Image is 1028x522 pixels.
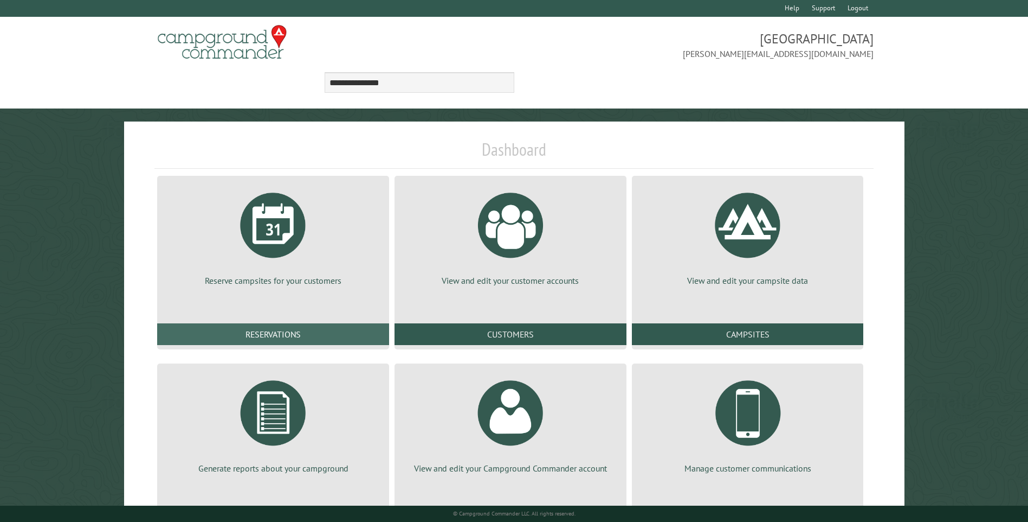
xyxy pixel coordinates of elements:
[514,30,874,60] span: [GEOGRAPHIC_DATA] [PERSON_NAME][EMAIL_ADDRESS][DOMAIN_NAME]
[645,275,851,287] p: View and edit your campsite data
[170,184,376,287] a: Reserve campsites for your customers
[170,462,376,474] p: Generate reports about your campground
[408,462,613,474] p: View and edit your Campground Commander account
[645,372,851,474] a: Manage customer communications
[645,184,851,287] a: View and edit your campsite data
[408,184,613,287] a: View and edit your customer accounts
[395,323,626,345] a: Customers
[408,372,613,474] a: View and edit your Campground Commander account
[170,275,376,287] p: Reserve campsites for your customers
[154,139,873,169] h1: Dashboard
[170,372,376,474] a: Generate reports about your campground
[453,510,576,517] small: © Campground Commander LLC. All rights reserved.
[632,323,864,345] a: Campsites
[408,275,613,287] p: View and edit your customer accounts
[157,323,389,345] a: Reservations
[154,21,290,63] img: Campground Commander
[645,462,851,474] p: Manage customer communications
